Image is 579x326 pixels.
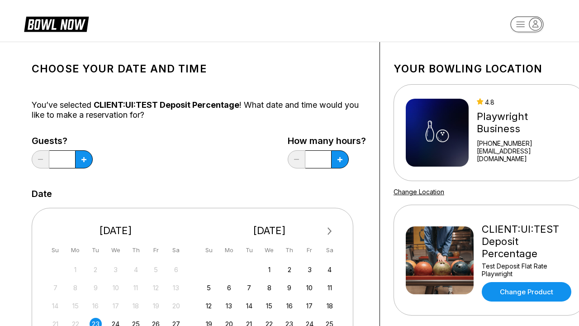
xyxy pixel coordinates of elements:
div: Tu [243,244,255,256]
div: Not available Friday, September 19th, 2025 [150,300,162,312]
span: CLIENT:UI:TEST Deposit Percentage [94,100,239,110]
img: Playwright Business [406,99,469,167]
div: Choose Thursday, October 16th, 2025 [283,300,295,312]
div: Choose Thursday, October 9th, 2025 [283,282,295,294]
div: Not available Friday, September 12th, 2025 [150,282,162,294]
div: Playwright Business [477,110,574,135]
div: Su [203,244,215,256]
div: Choose Monday, October 13th, 2025 [223,300,235,312]
div: Not available Wednesday, September 17th, 2025 [109,300,122,312]
div: Choose Thursday, October 2nd, 2025 [283,264,295,276]
div: Not available Saturday, September 13th, 2025 [170,282,182,294]
h1: Choose your Date and time [32,62,366,75]
div: Not available Monday, September 15th, 2025 [69,300,81,312]
button: Next Month [323,224,337,239]
div: Not available Tuesday, September 9th, 2025 [90,282,102,294]
div: [PHONE_NUMBER] [477,139,574,147]
div: Mo [223,244,235,256]
div: Choose Sunday, October 12th, 2025 [203,300,215,312]
div: Choose Sunday, October 5th, 2025 [203,282,215,294]
div: Choose Tuesday, October 14th, 2025 [243,300,255,312]
div: Choose Saturday, October 18th, 2025 [323,300,336,312]
div: Not available Saturday, September 6th, 2025 [170,264,182,276]
div: Not available Tuesday, September 2nd, 2025 [90,264,102,276]
div: Choose Wednesday, October 15th, 2025 [263,300,275,312]
div: Not available Tuesday, September 16th, 2025 [90,300,102,312]
div: Not available Thursday, September 4th, 2025 [130,264,142,276]
label: Date [32,189,52,199]
div: Not available Sunday, September 7th, 2025 [49,282,62,294]
img: CLIENT:UI:TEST Deposit Percentage [406,226,474,294]
div: Choose Friday, October 3rd, 2025 [304,264,316,276]
a: Change Location [394,188,444,196]
div: CLIENT:UI:TEST Deposit Percentage [482,223,574,260]
div: [DATE] [199,225,340,237]
div: Not available Monday, September 8th, 2025 [69,282,81,294]
div: We [109,244,122,256]
div: Choose Friday, October 17th, 2025 [304,300,316,312]
div: Choose Wednesday, October 1st, 2025 [263,264,275,276]
div: Not available Sunday, September 14th, 2025 [49,300,62,312]
div: Not available Monday, September 1st, 2025 [69,264,81,276]
div: Th [130,244,142,256]
div: Choose Tuesday, October 7th, 2025 [243,282,255,294]
div: Mo [69,244,81,256]
div: Choose Friday, October 10th, 2025 [304,282,316,294]
div: Choose Saturday, October 11th, 2025 [323,282,336,294]
div: 4.8 [477,98,574,106]
div: Su [49,244,62,256]
div: Not available Thursday, September 18th, 2025 [130,300,142,312]
label: How many hours? [288,136,366,146]
div: Sa [170,244,182,256]
div: Th [283,244,295,256]
div: Sa [323,244,336,256]
div: Not available Wednesday, September 10th, 2025 [109,282,122,294]
a: Change Product [482,282,571,302]
div: Fr [304,244,316,256]
div: You’ve selected ! What date and time would you like to make a reservation for? [32,100,366,120]
div: Fr [150,244,162,256]
div: Not available Saturday, September 20th, 2025 [170,300,182,312]
div: Not available Friday, September 5th, 2025 [150,264,162,276]
div: We [263,244,275,256]
div: Not available Thursday, September 11th, 2025 [130,282,142,294]
div: Choose Monday, October 6th, 2025 [223,282,235,294]
div: [DATE] [46,225,186,237]
div: Test Deposit Flat Rate Playwright [482,262,574,278]
div: Choose Wednesday, October 8th, 2025 [263,282,275,294]
label: Guests? [32,136,93,146]
div: Choose Saturday, October 4th, 2025 [323,264,336,276]
a: [EMAIL_ADDRESS][DOMAIN_NAME] [477,147,574,163]
div: Tu [90,244,102,256]
div: Not available Wednesday, September 3rd, 2025 [109,264,122,276]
